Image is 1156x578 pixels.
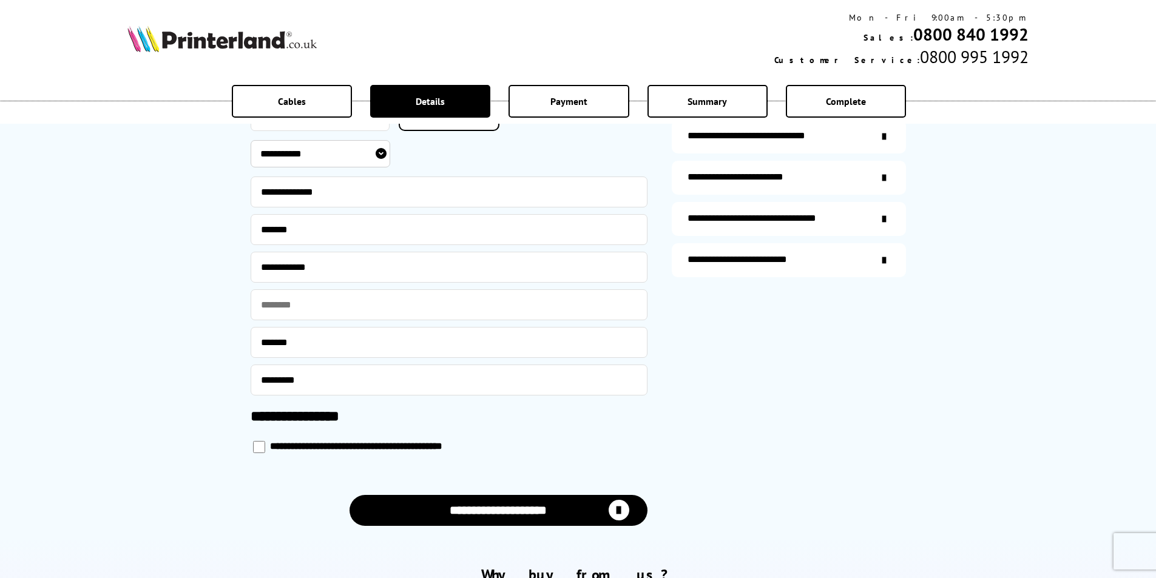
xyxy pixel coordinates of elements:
a: secure-website [672,243,906,277]
span: Details [416,95,445,107]
span: Customer Service: [774,55,920,66]
span: Complete [826,95,866,107]
div: Mon - Fri 9:00am - 5:30pm [774,12,1029,23]
span: Sales: [864,32,913,43]
a: additional-cables [672,202,906,236]
span: Summary [688,95,727,107]
img: Printerland Logo [127,25,317,52]
a: items-arrive [672,161,906,195]
span: 0800 995 1992 [920,45,1029,68]
a: additional-ink [672,119,906,153]
span: Payment [550,95,587,107]
span: Cables [278,95,306,107]
a: 0800 840 1992 [913,23,1029,45]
